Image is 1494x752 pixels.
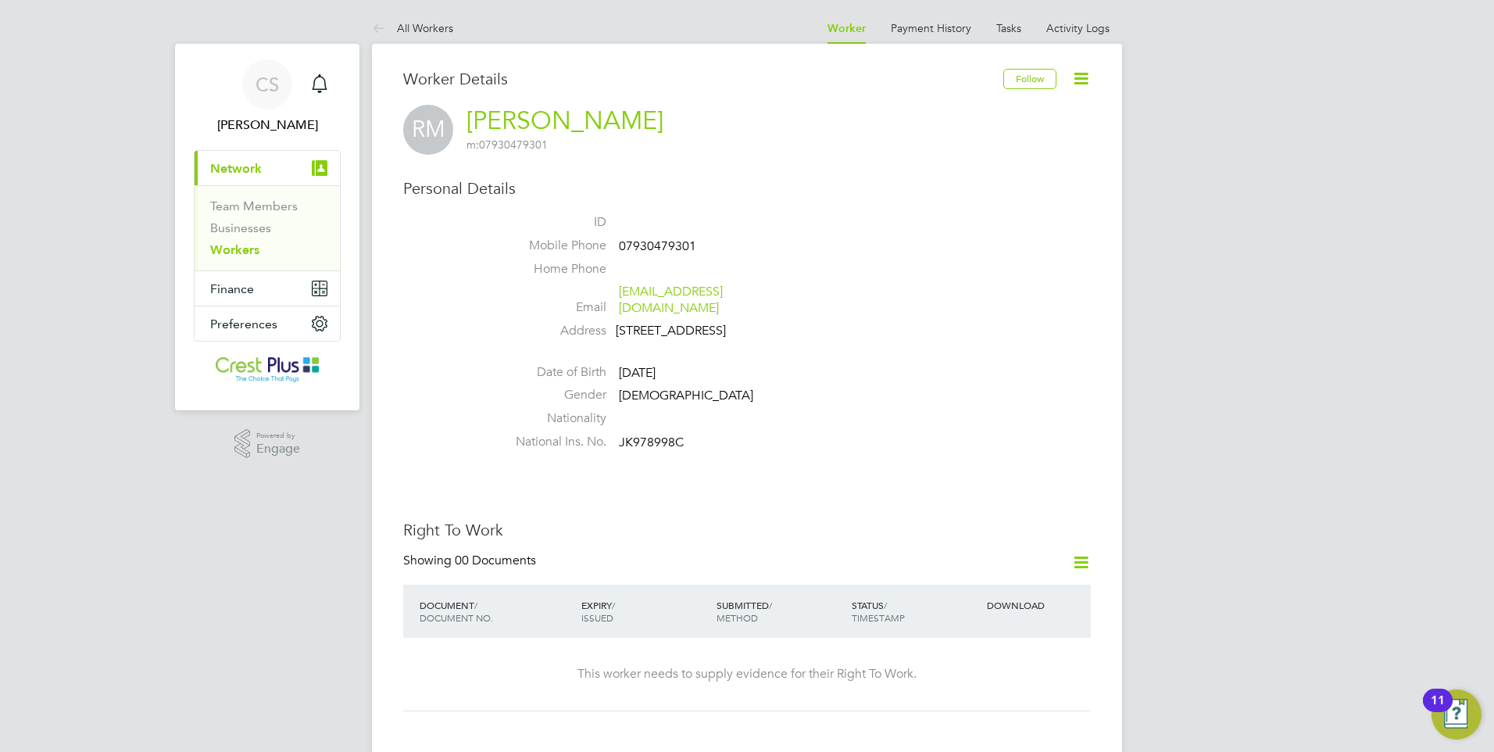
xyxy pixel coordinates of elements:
[497,238,606,254] label: Mobile Phone
[195,306,340,341] button: Preferences
[195,185,340,270] div: Network
[497,299,606,316] label: Email
[619,365,656,381] span: [DATE]
[194,59,341,134] a: CS[PERSON_NAME]
[983,591,1091,619] div: DOWNLOAD
[474,599,477,611] span: /
[210,317,277,331] span: Preferences
[403,69,1003,89] h3: Worker Details
[612,599,615,611] span: /
[769,599,772,611] span: /
[1003,69,1056,89] button: Follow
[419,666,1075,682] div: This worker needs to supply evidence for their Right To Work.
[210,161,262,176] span: Network
[194,357,341,382] a: Go to home page
[403,520,1091,540] h3: Right To Work
[210,281,254,296] span: Finance
[466,138,479,152] span: m:
[619,284,723,316] a: [EMAIL_ADDRESS][DOMAIN_NAME]
[619,389,753,404] span: [DEMOGRAPHIC_DATA]
[234,429,301,459] a: Powered byEngage
[619,238,696,254] span: 07930479301
[403,178,1091,199] h3: Personal Details
[619,435,684,450] span: JK978998C
[256,442,300,456] span: Engage
[1046,21,1110,35] a: Activity Logs
[175,44,359,410] nav: Main navigation
[195,271,340,306] button: Finance
[884,599,887,611] span: /
[210,220,271,235] a: Businesses
[497,261,606,278] label: Home Phone
[497,323,606,339] label: Address
[466,106,663,136] a: [PERSON_NAME]
[194,116,341,134] span: Charlotte Shearer
[852,611,905,624] span: TIMESTAMP
[497,214,606,231] label: ID
[403,553,539,569] div: Showing
[466,138,548,152] span: 07930479301
[497,410,606,427] label: Nationality
[420,611,493,624] span: DOCUMENT NO.
[577,591,713,632] div: EXPIRY
[1431,689,1481,739] button: Open Resource Center, 11 new notifications
[210,199,298,213] a: Team Members
[497,364,606,381] label: Date of Birth
[416,591,577,632] div: DOCUMENT
[827,22,866,35] a: Worker
[372,21,453,35] a: All Workers
[256,429,300,442] span: Powered by
[497,434,606,450] label: National Ins. No.
[195,151,340,185] button: Network
[891,21,971,35] a: Payment History
[581,611,613,624] span: ISSUED
[616,323,764,339] div: [STREET_ADDRESS]
[996,21,1021,35] a: Tasks
[455,553,536,568] span: 00 Documents
[713,591,848,632] div: SUBMITTED
[848,591,983,632] div: STATUS
[216,357,320,382] img: crestplusoperations-logo-retina.png
[256,74,279,95] span: CS
[1431,700,1445,721] div: 11
[497,387,606,403] label: Gender
[403,105,453,155] span: RM
[717,611,758,624] span: METHOD
[210,242,259,257] a: Workers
